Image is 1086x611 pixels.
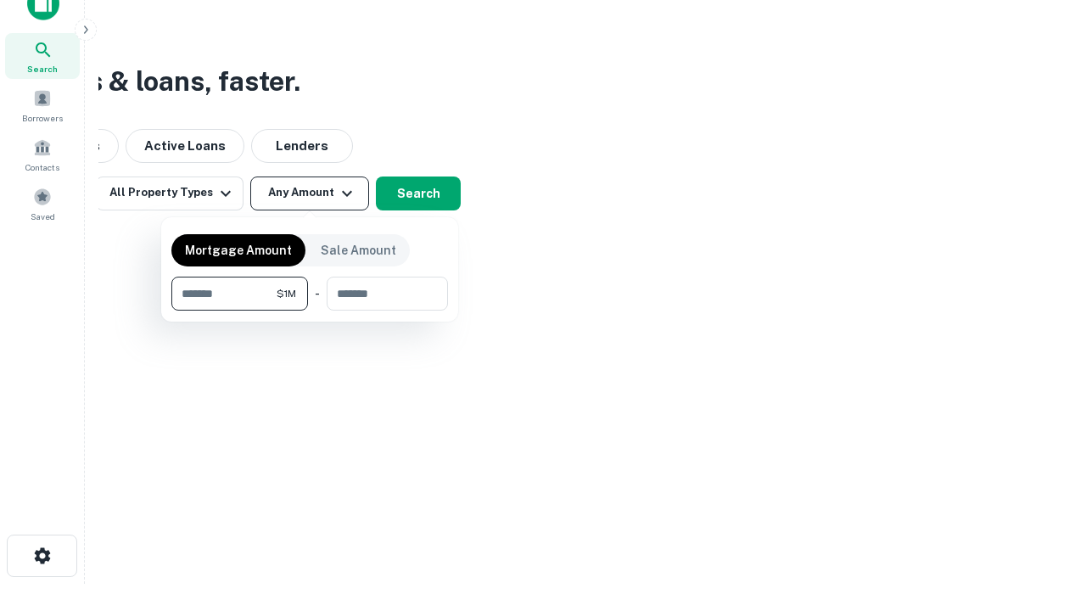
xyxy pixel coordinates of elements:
[315,277,320,311] div: -
[185,241,292,260] p: Mortgage Amount
[1001,475,1086,557] iframe: Chat Widget
[321,241,396,260] p: Sale Amount
[277,286,296,301] span: $1M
